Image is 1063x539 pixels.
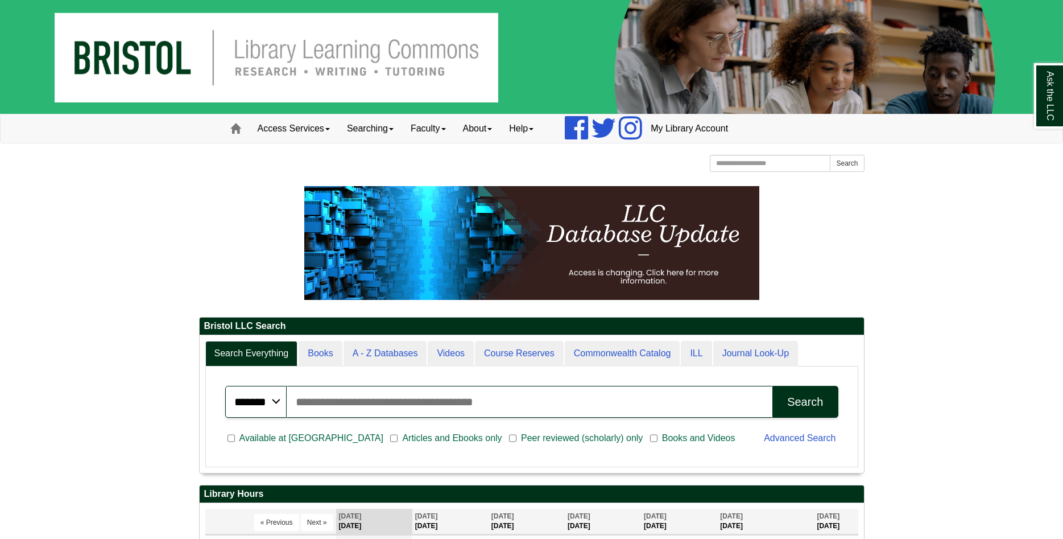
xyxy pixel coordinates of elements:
[642,114,737,143] a: My Library Account
[491,512,514,520] span: [DATE]
[565,341,680,367] a: Commonwealth Catalog
[641,509,717,534] th: [DATE]
[415,512,438,520] span: [DATE]
[235,431,388,445] span: Available at [GEOGRAPHIC_DATA]
[565,509,641,534] th: [DATE]
[650,433,657,443] input: Books and Videos
[254,514,299,531] button: « Previous
[764,433,835,443] a: Advanced Search
[398,431,506,445] span: Articles and Ebooks only
[228,433,235,443] input: Available at [GEOGRAPHIC_DATA]
[720,512,743,520] span: [DATE]
[205,341,298,367] a: Search Everything
[830,155,864,172] button: Search
[336,509,412,534] th: [DATE]
[339,512,362,520] span: [DATE]
[657,431,740,445] span: Books and Videos
[428,341,474,367] a: Videos
[249,114,338,143] a: Access Services
[402,114,454,143] a: Faculty
[489,509,565,534] th: [DATE]
[713,341,798,367] a: Journal Look-Up
[338,114,402,143] a: Searching
[516,431,647,445] span: Peer reviewed (scholarly) only
[454,114,501,143] a: About
[814,509,858,534] th: [DATE]
[412,509,489,534] th: [DATE]
[509,433,516,443] input: Peer reviewed (scholarly) only
[344,341,427,367] a: A - Z Databases
[200,318,864,335] h2: Bristol LLC Search
[681,341,712,367] a: ILL
[644,512,667,520] span: [DATE]
[200,485,864,503] h2: Library Hours
[390,433,398,443] input: Articles and Ebooks only
[772,386,838,418] button: Search
[817,512,839,520] span: [DATE]
[299,341,342,367] a: Books
[568,512,590,520] span: [DATE]
[501,114,542,143] a: Help
[787,396,823,409] div: Search
[717,509,814,534] th: [DATE]
[304,186,759,300] img: HTML tutorial
[301,514,333,531] button: Next »
[475,341,564,367] a: Course Reserves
